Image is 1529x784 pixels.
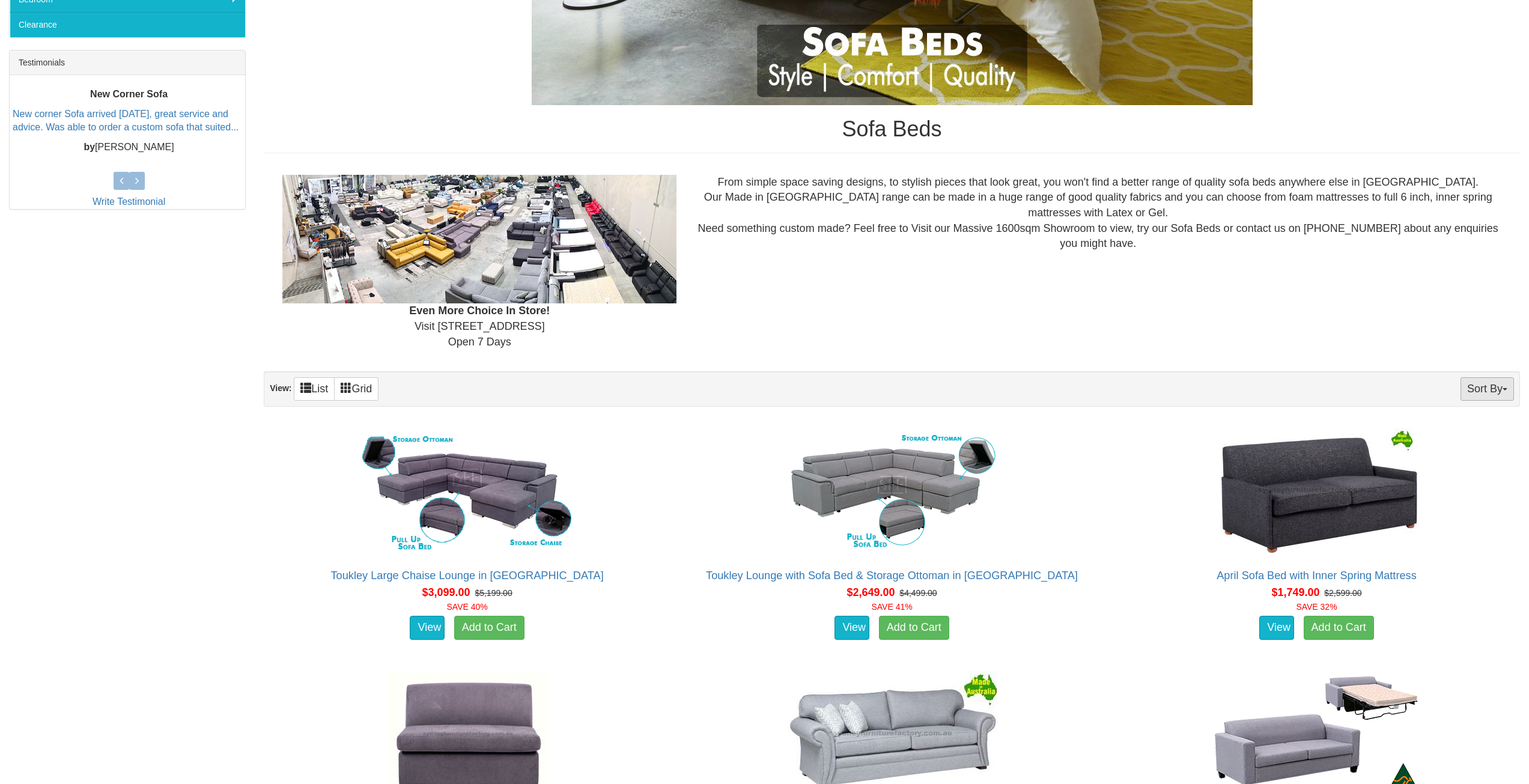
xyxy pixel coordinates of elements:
[10,12,245,37] a: Clearance
[879,616,949,640] a: Add to Cart
[871,602,912,612] font: SAVE 41%
[359,425,576,558] img: Toukley Large Chaise Lounge in Fabric
[454,616,524,640] a: Add to Cart
[1217,570,1417,582] a: April Sofa Bed with Inner Spring Mattress
[1304,616,1374,640] a: Add to Cart
[13,141,245,155] p: [PERSON_NAME]
[90,89,168,99] b: New Corner Sofa
[1259,616,1294,640] a: View
[282,175,676,304] img: Showroom
[1271,586,1319,598] span: $1,749.00
[334,377,378,401] a: Grid
[1209,425,1425,558] img: April Sofa Bed with Inner Spring Mattress
[13,109,239,133] a: New corner Sofa arrived [DATE], great service and advice. Was able to order a custom sofa that su...
[685,175,1510,252] div: From simple space saving designs, to stylish pieces that look great, you won't find a better rang...
[834,616,869,640] a: View
[331,570,604,582] a: Toukley Large Chaise Lounge in [GEOGRAPHIC_DATA]
[475,588,512,598] del: $5,199.00
[84,142,95,153] b: by
[447,602,488,612] font: SAVE 40%
[294,377,335,401] a: List
[784,425,1000,558] img: Toukley Lounge with Sofa Bed & Storage Ottoman in Fabric
[899,588,937,598] del: $4,499.00
[410,616,445,640] a: View
[409,305,550,317] b: Even More Choice In Store!
[1461,377,1514,401] button: Sort By
[422,586,470,598] span: $3,099.00
[264,117,1520,141] h1: Sofa Beds
[93,196,165,207] a: Write Testimonial
[706,570,1078,582] a: Toukley Lounge with Sofa Bed & Storage Ottoman in [GEOGRAPHIC_DATA]
[1296,602,1337,612] font: SAVE 32%
[273,175,685,350] div: Visit [STREET_ADDRESS] Open 7 Days
[847,586,895,598] span: $2,649.00
[270,383,291,393] strong: View:
[1324,588,1361,598] del: $2,599.00
[10,50,245,75] div: Testimonials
